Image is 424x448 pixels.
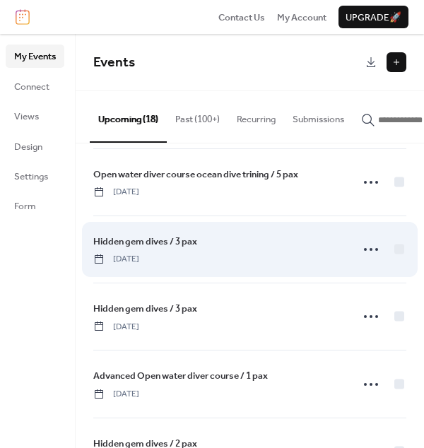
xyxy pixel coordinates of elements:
span: [DATE] [93,388,139,401]
a: Views [6,105,64,127]
span: Settings [14,170,48,184]
img: logo [16,9,30,25]
button: Upcoming (18) [90,91,167,142]
button: Submissions [284,91,353,141]
span: Upgrade 🚀 [346,11,401,25]
span: Hidden gem dives / 3 pax [93,235,197,249]
span: [DATE] [93,253,139,266]
span: Hidden gem dives / 3 pax [93,302,197,316]
span: [DATE] [93,186,139,199]
a: Connect [6,75,64,98]
span: [DATE] [93,321,139,334]
a: My Events [6,45,64,67]
button: Upgrade🚀 [338,6,408,28]
button: Past (100+) [167,91,228,141]
span: Events [93,49,135,76]
a: Hidden gem dives / 3 pax [93,234,197,249]
a: Advanced Open water diver course / 1 pax [93,368,268,384]
a: Form [6,194,64,217]
a: Contact Us [218,10,265,24]
span: Connect [14,80,49,94]
span: Contact Us [218,11,265,25]
a: Design [6,135,64,158]
span: Advanced Open water diver course / 1 pax [93,369,268,383]
span: My Events [14,49,56,64]
span: Form [14,199,36,213]
span: Views [14,110,39,124]
span: Open water diver course ocean dive trining / 5 pax [93,167,298,182]
a: Open water diver course ocean dive trining / 5 pax [93,167,298,182]
span: My Account [277,11,326,25]
a: Settings [6,165,64,187]
a: Hidden gem dives / 3 pax [93,301,197,317]
a: My Account [277,10,326,24]
button: Recurring [228,91,284,141]
span: Design [14,140,42,154]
